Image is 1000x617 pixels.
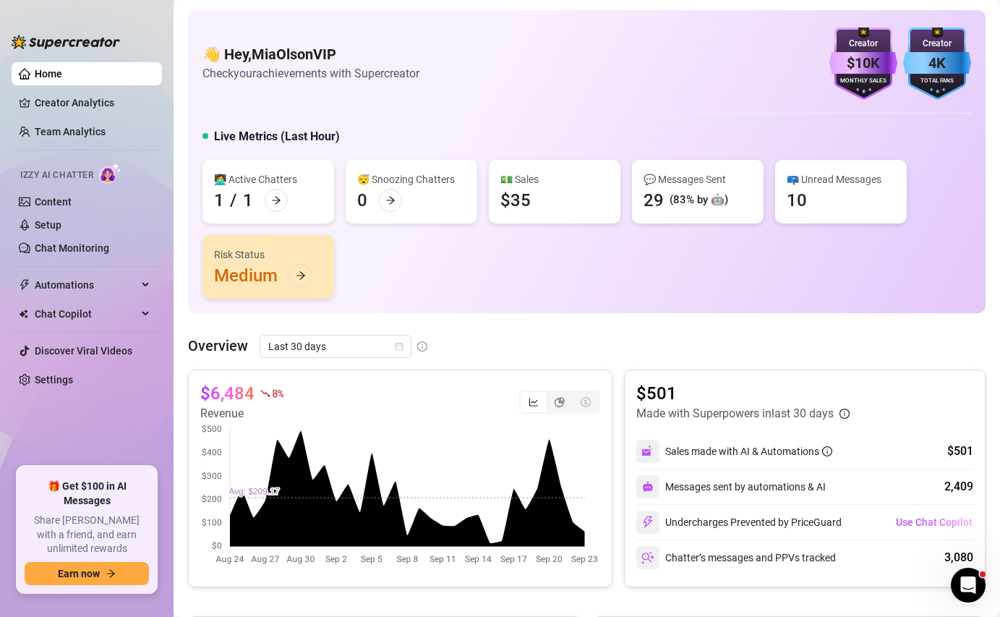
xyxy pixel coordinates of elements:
[947,443,973,460] div: $501
[214,128,340,145] h5: Live Metrics (Last Hour)
[529,397,539,407] span: line-chart
[641,551,654,564] img: svg%3e
[25,480,149,508] span: 🎁 Get $100 in AI Messages
[35,302,137,325] span: Chat Copilot
[35,242,109,254] a: Chat Monitoring
[357,189,367,212] div: 0
[829,37,897,51] div: Creator
[200,382,255,405] article: $6,484
[35,219,61,231] a: Setup
[581,397,591,407] span: dollar-circle
[272,386,283,400] span: 8 %
[636,511,842,534] div: Undercharges Prevented by PriceGuard
[106,569,116,579] span: arrow-right
[35,273,137,297] span: Automations
[829,27,897,100] img: purple-badge-B9DA21FR.svg
[636,405,834,422] article: Made with Superpowers in last 30 days
[35,345,132,357] a: Discover Viral Videos
[202,44,419,64] h4: 👋 Hey, MiaOlsonVIP
[35,68,62,80] a: Home
[58,568,100,579] span: Earn now
[944,478,973,495] div: 2,409
[268,336,403,357] span: Last 30 days
[642,481,654,493] img: svg%3e
[665,443,832,459] div: Sales made with AI & Automations
[385,195,396,205] span: arrow-right
[214,171,322,187] div: 👩‍💻 Active Chatters
[202,64,419,82] article: Check your achievements with Supercreator
[35,196,72,208] a: Content
[188,335,248,357] article: Overview
[636,546,836,569] div: Chatter’s messages and PPVs tracked
[555,397,565,407] span: pie-chart
[519,391,600,414] div: segmented control
[829,52,897,75] div: $10K
[417,341,427,352] span: info-circle
[12,35,120,49] img: logo-BBDzfeDw.svg
[670,192,728,209] div: (83% by 🤖)
[641,445,654,458] img: svg%3e
[636,382,850,405] article: $501
[644,171,752,187] div: 💬 Messages Sent
[25,514,149,556] span: Share [PERSON_NAME] with a friend, and earn unlimited rewards
[641,516,654,529] img: svg%3e
[214,189,224,212] div: 1
[20,169,93,182] span: Izzy AI Chatter
[944,549,973,566] div: 3,080
[25,562,149,585] button: Earn nowarrow-right
[35,91,150,114] a: Creator Analytics
[19,309,28,319] img: Chat Copilot
[903,77,971,86] div: Total Fans
[644,189,664,212] div: 29
[214,247,322,263] div: Risk Status
[903,27,971,100] img: blue-badge-DgoSNQY1.svg
[896,516,973,528] span: Use Chat Copilot
[822,446,832,456] span: info-circle
[839,409,850,419] span: info-circle
[99,163,121,184] img: AI Chatter
[35,374,73,386] a: Settings
[895,511,973,534] button: Use Chat Copilot
[395,342,403,351] span: calendar
[271,195,281,205] span: arrow-right
[636,475,826,498] div: Messages sent by automations & AI
[500,171,609,187] div: 💵 Sales
[357,171,466,187] div: 😴 Snoozing Chatters
[243,189,253,212] div: 1
[829,77,897,86] div: Monthly Sales
[903,37,971,51] div: Creator
[903,52,971,75] div: 4K
[787,189,807,212] div: 10
[500,189,531,212] div: $35
[35,126,106,137] a: Team Analytics
[296,271,306,281] span: arrow-right
[19,279,30,291] span: thunderbolt
[951,568,986,603] iframe: Intercom live chat
[260,388,270,399] span: fall
[200,405,283,422] article: Revenue
[787,171,895,187] div: 📪 Unread Messages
